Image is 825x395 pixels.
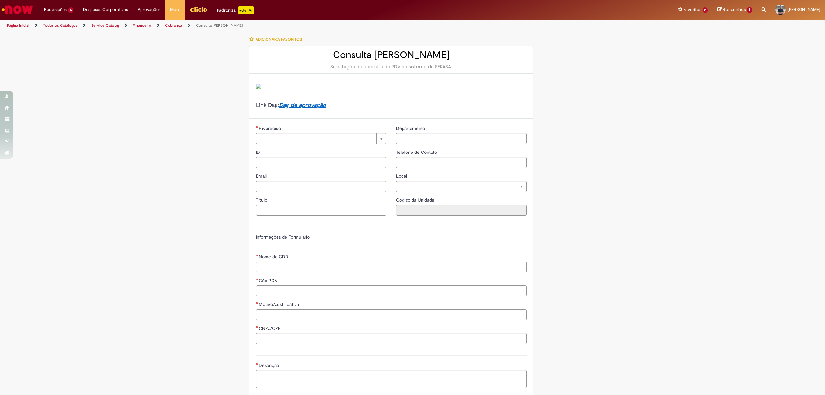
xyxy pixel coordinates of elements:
span: Cód PDV [259,278,279,283]
span: Email [256,173,268,179]
a: Limpar campo Favorecido [256,133,386,144]
img: ServiceNow [1,3,34,16]
input: Departamento [396,133,527,144]
label: Somente leitura - Código da Unidade [396,197,436,203]
a: Consulta [PERSON_NAME] [196,23,243,28]
input: Nome do CDD [256,262,527,272]
span: Favoritos [684,6,701,13]
a: Limpar campo Local [396,181,527,192]
a: Rascunhos [717,7,752,13]
span: Necessários [256,278,259,281]
input: Cód PDV [256,285,527,296]
input: Telefone de Contato [396,157,527,168]
input: Código da Unidade [396,205,527,216]
a: Todos os Catálogos [43,23,77,28]
span: Rascunhos [723,6,746,13]
span: Telefone de Contato [396,149,438,155]
span: [PERSON_NAME] [788,7,820,12]
span: Adicionar a Favoritos [256,37,302,42]
span: 5 [68,7,73,13]
span: Necessários - Favorecido [259,125,282,131]
div: Solicitação de consulta do PDV no sistema do SERASA. [256,64,527,70]
img: click_logo_yellow_360x200.png [190,5,207,14]
input: Motivo/Justificativa [256,309,527,320]
a: Dag de aprovação [279,102,326,109]
span: ID [256,149,261,155]
input: Email [256,181,386,192]
span: Local [396,173,408,179]
span: Nome do CDD [259,254,290,260]
a: Service Catalog [91,23,119,28]
a: Página inicial [7,23,29,28]
input: Título [256,205,386,216]
a: Financeiro [133,23,151,28]
span: Necessários [256,126,259,128]
p: +GenAi [238,6,254,14]
label: Informações de Formulário [256,234,310,240]
h2: Consulta [PERSON_NAME] [256,50,527,60]
img: sys_attachment.do [256,84,261,89]
h4: Link Dag: [256,102,527,109]
div: Padroniza [217,6,254,14]
button: Adicionar a Favoritos [249,33,306,46]
span: CNPJ/CPF [259,325,282,331]
span: Necessários [256,302,259,304]
textarea: Descrição [256,370,527,388]
span: More [170,6,180,13]
span: 1 [747,7,752,13]
input: CNPJ/CPF [256,333,527,344]
span: Despesas Corporativas [83,6,128,13]
span: Departamento [396,125,426,131]
input: ID [256,157,386,168]
a: Cobrança [165,23,182,28]
span: Necessários [256,326,259,328]
span: Descrição [259,362,280,368]
span: Motivo/Justificativa [259,301,300,307]
span: 2 [703,7,708,13]
span: Necessários [256,254,259,257]
span: Título [256,197,268,203]
ul: Trilhas de página [5,20,545,32]
span: Requisições [44,6,67,13]
span: Necessários [256,363,259,365]
span: Aprovações [138,6,160,13]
